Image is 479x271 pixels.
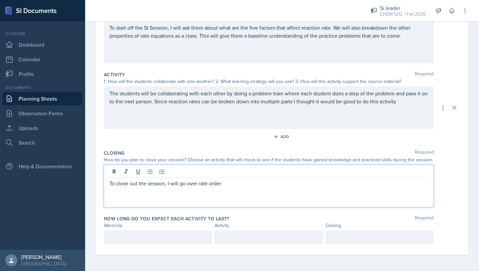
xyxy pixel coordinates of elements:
div: Add [275,134,289,139]
div: Documents [3,85,82,91]
div: [GEOGRAPHIC_DATA] [21,260,66,267]
div: Closing [326,222,434,229]
div: Warm-Up [104,222,212,229]
div: Help & Documentation [3,160,82,173]
span: Required [415,71,434,78]
a: Observation Forms [3,107,82,120]
div: Activity [215,222,323,229]
a: Profile [3,67,82,81]
label: Closing [104,150,124,156]
span: Required [415,215,434,222]
p: The students will be collaborating with each other by doing a problem train where each student do... [109,89,428,105]
div: Si leader [380,4,426,12]
div: Si leader [3,31,82,37]
a: Search [3,136,82,149]
label: How long do you expect each activity to last? [104,215,229,222]
a: Dashboard [3,38,82,51]
div: 1. How will the students collaborate with one another? 2. What learning strategy will you use? 3.... [104,78,434,85]
a: Planning Sheets [3,92,82,105]
a: Uploads [3,121,82,135]
span: Required [415,150,434,156]
p: To close out the session, I will go over rate order [109,179,428,187]
div: [PERSON_NAME] [21,254,66,260]
button: Add [271,132,293,142]
label: Activity [104,71,125,78]
p: To start off the SI Session, I will ask them about what are the five factors that affect reaction... [109,24,428,40]
div: CHEM 1212 / Fall 2025 [380,11,426,18]
div: How do you plan to close your session? Choose an activity that will check to see if the students ... [104,156,434,163]
a: Calendar [3,53,82,66]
